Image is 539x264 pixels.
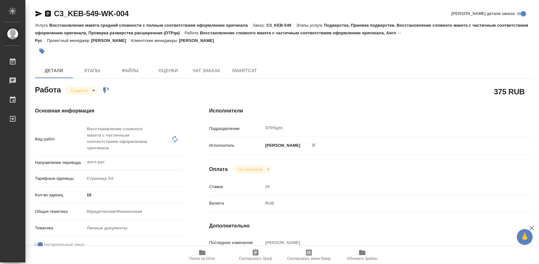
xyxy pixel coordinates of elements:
div: Страница А4 [84,173,183,184]
p: Последнее изменение [209,240,263,246]
span: SmartCat [229,67,260,75]
p: Направление перевода [35,159,84,166]
p: Исполнитель [209,142,263,149]
span: Чат заказа [191,67,222,75]
h2: Работа [35,84,61,95]
button: Скопировать бриф [229,246,282,264]
p: [PERSON_NAME] [263,142,300,149]
div: RUB [263,198,505,209]
div: В работе [233,165,272,174]
span: Этапы [77,67,107,75]
div: Юридическая/Финансовая [84,206,183,217]
p: Работа [184,30,200,35]
p: Ставка [209,184,263,190]
p: Подразделение [209,125,263,132]
p: C3_KEB-549 [266,23,296,28]
button: Скопировать ссылку для ЯМессенджера [35,10,43,17]
input: Пустое поле [263,238,505,247]
p: [PERSON_NAME] [91,38,131,43]
a: C3_KEB-549-WK-004 [54,9,129,18]
h4: Дополнительно [209,222,532,230]
span: Скопировать мини-бриф [287,256,330,261]
input: Пустое поле [263,182,505,191]
p: Услуга [35,23,49,28]
div: Личные документы [84,223,183,234]
button: 🙏 [517,229,533,245]
input: ✎ Введи что-нибудь [84,190,183,200]
p: Этапы услуги [296,23,324,28]
p: Тарифные единицы [35,175,84,182]
p: Клиентские менеджеры [131,38,179,43]
span: Скопировать бриф [239,256,272,261]
span: Файлы [115,67,145,75]
p: Валюта [209,200,263,206]
button: Не оплачена [236,167,264,172]
button: Добавить тэг [35,44,49,58]
span: Нотариальный заказ [44,241,84,248]
h2: 375 RUB [494,86,525,97]
p: Кол-во единиц [35,192,84,198]
p: Восстановление сложного макета с частичным соответствием оформлению оригинала, Англ → Рус [35,30,402,43]
button: В работе [69,88,90,93]
span: Оценки [153,67,183,75]
h4: Исполнители [209,107,532,115]
span: [PERSON_NAME] детали заказа [451,10,515,17]
button: Скопировать ссылку [44,10,52,17]
h4: Основная информация [35,107,184,115]
p: Проектный менеджер [47,38,91,43]
p: Восстановление макета средней сложности с полным соответствием оформлению оригинала [49,23,252,28]
p: Тематика [35,225,84,231]
button: Папка на Drive [176,246,229,264]
span: Обновить файлы [347,256,378,261]
span: Папка на Drive [189,256,215,261]
p: Общая тематика [35,208,84,215]
button: Обновить файлы [336,246,389,264]
h4: Оплата [209,166,228,173]
span: Детали [39,67,69,75]
p: Вид работ [35,136,84,142]
p: [PERSON_NAME] [179,38,219,43]
span: 🙏 [519,230,530,244]
p: Заказ: [253,23,266,28]
button: Скопировать мини-бриф [282,246,336,264]
div: В работе [66,86,97,95]
button: Удалить исполнителя [307,138,321,152]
